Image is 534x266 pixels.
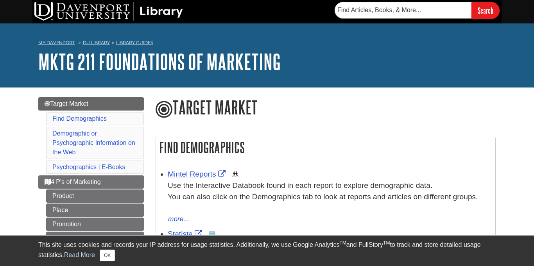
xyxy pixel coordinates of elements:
[471,2,500,19] input: Search
[38,175,144,189] a: 4 P's of Marketing
[156,97,496,119] h1: Target Market
[168,214,190,225] button: more...
[168,180,491,214] div: Use the Interactive Databook found in each report to explore demographic data. You can also click...
[116,40,153,45] a: Library Guides
[232,171,238,177] img: Demographics
[46,218,144,231] a: Promotion
[156,137,495,158] h2: Find Demographics
[339,240,346,246] sup: TM
[45,179,101,185] span: 4 P's of Marketing
[52,164,125,170] a: Psychographics | E-Books
[335,2,500,19] form: Searches DU Library's articles, books, and more
[100,250,115,261] button: Close
[383,240,390,246] sup: TM
[46,232,144,245] a: Price
[46,189,144,203] a: Product
[83,40,110,45] a: DU Library
[38,39,75,46] a: My Davenport
[52,130,135,155] a: Demographic or Psychographic Information on the Web
[38,37,496,50] nav: breadcrumb
[168,230,204,238] a: Link opens in new window
[38,50,281,74] a: MKTG 211 Foundations of Marketing
[168,170,228,178] a: Link opens in new window
[46,204,144,217] a: Place
[52,115,107,122] a: Find Demographics
[34,2,183,21] img: DU Library
[64,252,95,258] a: Read More
[45,100,88,107] span: Target Market
[209,231,215,237] img: Statistics
[38,240,496,261] div: This site uses cookies and records your IP address for usage statistics. Additionally, we use Goo...
[38,97,144,111] a: Target Market
[335,2,471,18] input: Find Articles, Books, & More...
